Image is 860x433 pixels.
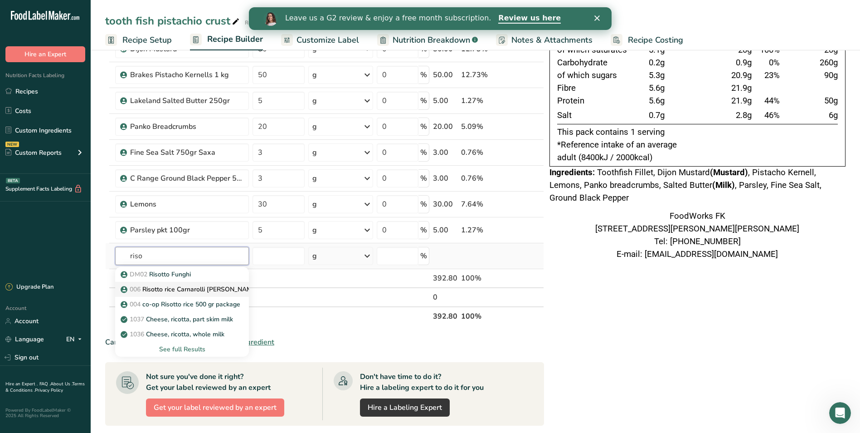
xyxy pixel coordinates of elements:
[122,330,224,339] p: Cheese, ricotta, whole milk
[731,83,752,93] span: 21.9g
[433,292,457,303] div: 0
[433,225,457,236] div: 5.00
[496,30,593,50] a: Notes & Attachments
[154,402,277,413] span: Get your label reviewed by an expert
[736,110,752,120] span: 2.8g
[433,121,457,132] div: 20.00
[433,69,457,80] div: 50.00
[649,96,665,106] span: 5.6g
[649,45,665,55] span: 5.1g
[738,45,752,55] span: 20g
[130,173,243,184] div: C Range Ground Black Pepper 500gr
[829,402,851,424] iframe: Intercom live chat
[549,167,595,177] span: Ingredients:
[611,30,683,50] a: Recipe Costing
[360,371,484,393] div: Don't have time to do it? Hire a labeling expert to do it for you
[461,225,500,236] div: 1.27%
[5,46,85,62] button: Hire an Expert
[312,251,317,261] div: g
[5,381,38,387] a: Hire an Expert .
[459,306,502,325] th: 100%
[122,315,233,324] p: Cheese, ricotta, part skim milk
[731,96,752,106] span: 21.9g
[115,267,249,282] a: DM02Risotto Funghi
[115,342,249,357] div: See full Results
[130,225,243,236] div: Parsley pkt 100gr
[130,330,144,339] span: 1036
[649,83,665,93] span: 5.6g
[782,95,838,108] td: 50g
[5,331,44,347] a: Language
[130,69,243,80] div: Brakes Pistacho Kernells 1 kg
[130,95,243,106] div: Lakeland Salted Butter 250gr
[207,33,263,45] span: Recipe Builder
[461,173,500,184] div: 0.76%
[628,34,683,46] span: Recipe Costing
[649,110,665,120] span: 0.7g
[146,399,284,417] button: Get your label reviewed by an expert
[5,283,53,292] div: Upgrade Plan
[146,371,271,393] div: Not sure you've done it right? Get your label reviewed by an expert
[377,30,478,50] a: Nutrition Breakdown
[710,167,748,177] b: (Mustard)
[433,199,457,210] div: 30.00
[461,69,500,80] div: 12.73%
[312,173,317,184] div: g
[712,180,735,190] b: (Milk)
[760,45,780,55] span: 100%
[105,13,241,29] div: tooth fish pistachio crust
[122,300,240,309] p: co-op Risotto rice 500 gr package
[649,70,665,80] span: 5.3g
[782,108,838,124] td: 6g
[782,69,838,82] td: 90g
[557,95,630,108] td: Protein
[5,381,85,394] a: Terms & Conditions .
[461,121,500,132] div: 5.09%
[5,148,62,157] div: Custom Reports
[122,285,277,294] p: Risotto rice Carnarolli [PERSON_NAME] 500gr
[312,147,317,158] div: g
[281,30,359,50] a: Customize Label
[296,34,359,46] span: Customize Label
[6,178,20,183] div: BETA
[461,273,500,284] div: 100%
[433,95,457,106] div: 5.00
[782,57,838,69] td: 260g
[557,108,630,124] td: Salt
[431,306,459,325] th: 392.80
[360,399,450,417] a: Hire a Labeling Expert
[130,285,141,294] span: 006
[769,58,780,68] span: 0%
[190,29,263,51] a: Recipe Builder
[557,69,630,82] td: of which sugars
[764,70,780,80] span: 23%
[731,70,752,80] span: 20.9g
[105,30,172,50] a: Recipe Setup
[764,96,780,106] span: 44%
[511,34,593,46] span: Notes & Attachments
[461,95,500,106] div: 1.27%
[461,147,500,158] div: 0.76%
[312,69,317,80] div: g
[130,199,243,210] div: Lemons
[312,95,317,106] div: g
[557,82,630,95] td: Fibre
[130,270,147,279] span: DM02
[5,142,19,147] div: NEW
[649,58,665,68] span: 0.2g
[50,381,72,387] a: About Us .
[549,210,845,261] div: FoodWorks FK [STREET_ADDRESS][PERSON_NAME][PERSON_NAME] Tel: [PHONE_NUMBER] E-mail: [EMAIL_ADDRES...
[130,147,243,158] div: Fine Sea Salt 750gr Saxa
[433,273,457,284] div: 392.80
[557,140,677,162] span: *Reference intake of an average adult (8400kJ / 2000kcal)
[122,34,172,46] span: Recipe Setup
[105,337,544,348] div: Can't find your ingredient?
[312,225,317,236] div: g
[393,34,470,46] span: Nutrition Breakdown
[345,8,355,14] div: Close
[115,247,249,265] input: Add Ingredient
[35,387,63,394] a: Privacy Policy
